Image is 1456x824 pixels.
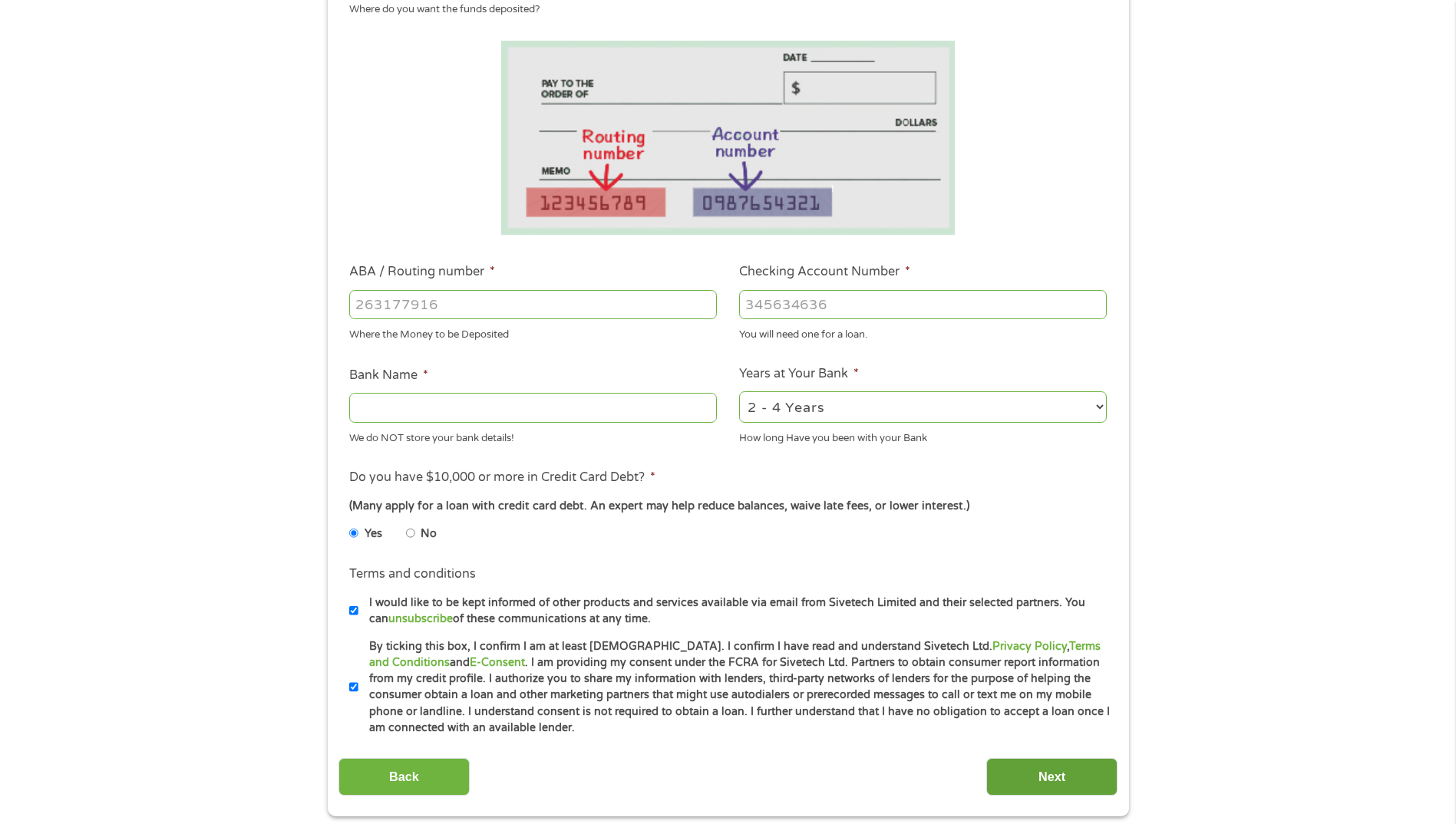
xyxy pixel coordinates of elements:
label: Years at Your Bank [739,366,859,382]
div: Where the Money to be Deposited [349,322,717,343]
label: Do you have $10,000 or more in Credit Card Debt? [349,470,655,486]
div: You will need one for a loan. [739,322,1107,343]
input: Back [338,758,470,796]
div: We do NOT store your bank details! [349,425,717,446]
a: Privacy Policy [992,640,1067,653]
label: By ticking this box, I confirm I am at least [DEMOGRAPHIC_DATA]. I confirm I have read and unders... [358,638,1111,737]
label: Checking Account Number [739,264,910,280]
a: E-Consent [470,656,525,669]
label: I would like to be kept informed of other products and services available via email from Sivetech... [358,595,1111,628]
div: How long Have you been with your Bank [739,425,1107,446]
a: Terms and Conditions [369,640,1101,669]
a: unsubscribe [388,612,453,625]
input: Next [986,758,1118,796]
label: Bank Name [349,368,428,384]
input: 263177916 [349,290,717,319]
label: ABA / Routing number [349,264,495,280]
label: No [421,526,437,542]
label: Yes [365,526,382,542]
label: Terms and conditions [349,566,476,582]
div: Where do you want the funds deposited? [349,2,1095,18]
input: 345634636 [739,290,1107,319]
img: Routing number location [501,41,956,235]
div: (Many apply for a loan with credit card debt. An expert may help reduce balances, waive late fees... [349,498,1106,515]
